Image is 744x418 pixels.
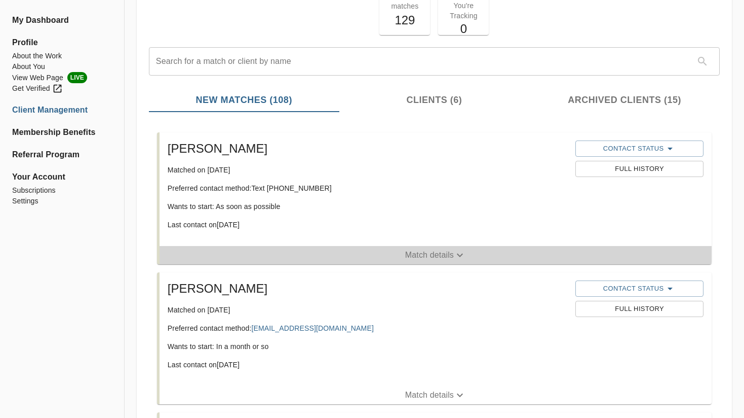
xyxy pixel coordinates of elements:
[444,21,483,37] h5: 0
[12,196,112,206] a: Settings
[575,161,703,177] button: Full History
[67,72,87,83] span: LIVE
[580,143,698,155] span: Contact Status
[168,165,568,175] p: Matched on [DATE]
[12,37,112,49] span: Profile
[12,51,112,61] a: About the Work
[405,389,454,401] p: Match details
[12,149,112,161] a: Referral Program
[160,386,712,404] button: Match details
[12,185,112,196] a: Subscriptions
[168,281,568,297] h5: [PERSON_NAME]
[575,141,703,157] button: Contact Status
[12,14,112,26] a: My Dashboard
[168,360,568,370] p: Last contact on [DATE]
[251,324,373,332] a: [EMAIL_ADDRESS][DOMAIN_NAME]
[12,83,63,94] div: Get Verified
[580,283,698,295] span: Contact Status
[12,104,112,116] a: Client Management
[385,12,424,28] h5: 129
[575,281,703,297] button: Contact Status
[168,183,568,193] p: Preferred contact method: Text [PHONE_NUMBER]
[160,246,712,264] button: Match details
[168,220,568,230] p: Last contact on [DATE]
[345,93,524,107] span: Clients (6)
[12,72,112,83] li: View Web Page
[12,171,112,183] span: Your Account
[12,72,112,83] a: View Web PageLIVE
[405,249,454,261] p: Match details
[12,83,112,94] a: Get Verified
[155,93,333,107] span: New Matches (108)
[12,126,112,138] a: Membership Benefits
[535,93,714,107] span: Archived Clients (15)
[168,305,568,315] p: Matched on [DATE]
[168,201,568,212] p: Wants to start: As soon as possible
[580,163,698,175] span: Full History
[575,301,703,317] button: Full History
[12,61,112,72] a: About You
[580,303,698,315] span: Full History
[168,323,568,333] p: Preferred contact method:
[168,341,568,352] p: Wants to start: In a month or so
[168,141,568,157] h5: [PERSON_NAME]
